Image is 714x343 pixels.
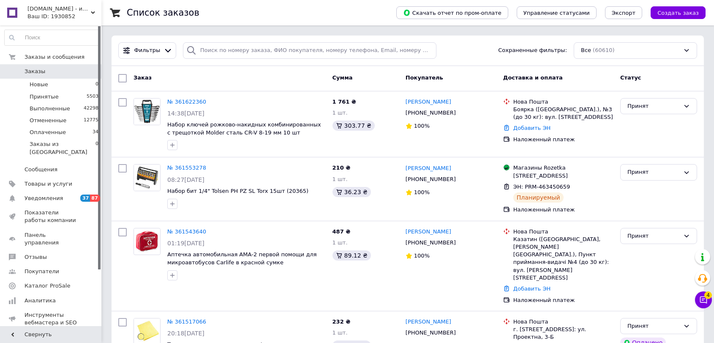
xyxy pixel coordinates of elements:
[25,282,70,290] span: Каталог ProSale
[513,172,613,180] div: [STREET_ADDRESS]
[513,192,564,203] div: Планируемый
[30,105,70,113] span: Выполненные
[332,250,371,261] div: 89.12 ₴
[332,329,348,336] span: 1 шт.
[695,291,712,308] button: Чат с покупателем4
[513,318,613,326] div: Нова Пошта
[513,228,613,236] div: Нова Пошта
[513,206,613,214] div: Наложенный платеж
[406,110,456,116] span: [PHONE_NUMBER]
[657,10,699,16] span: Создать заказ
[84,105,98,113] span: 42298
[642,9,706,16] a: Создать заказ
[627,102,680,111] div: Принят
[93,129,98,136] span: 34
[332,121,375,131] div: 303.77 ₴
[25,297,56,305] span: Аналитика
[406,165,451,173] a: [PERSON_NAME]
[134,99,160,125] img: Фото товару
[627,168,680,177] div: Принят
[167,176,204,183] span: 08:27[DATE]
[332,187,371,197] div: 36.23 ₴
[25,209,78,224] span: Показатели работы компании
[406,98,451,106] a: [PERSON_NAME]
[651,6,706,19] button: Создать заказ
[704,291,712,299] span: 4
[25,231,78,247] span: Панель управления
[167,318,206,325] a: № 361517066
[84,117,98,124] span: 12775
[612,10,635,16] span: Экспорт
[27,5,91,13] span: BiBiMir.com - интернет-магазин автоаксессуаров
[498,47,567,55] span: Сохраненные фильтры:
[167,251,317,266] a: Аптечка автомобильная АМА-2 первой помощи для микроавтобусов Carlife в красной сумке
[134,47,161,55] span: Фильтры
[513,296,613,304] div: Наложенный платеж
[25,268,59,275] span: Покупатели
[332,99,356,105] span: 1 761 ₴
[167,165,206,171] a: № 361553278
[167,188,308,194] a: Набор бит 1/4" Tolsen PH PZ SL Torx 15шт (20365)
[513,125,550,131] a: Добавить ЭН
[25,166,57,173] span: Сообщения
[517,6,597,19] button: Управление статусами
[25,311,78,327] span: Инструменты вебмастера и SEO
[332,318,351,325] span: 232 ₴
[523,10,590,16] span: Управление статусами
[627,322,680,331] div: Принят
[134,228,161,255] a: Фото товару
[332,165,351,171] span: 210 ₴
[620,74,641,81] span: Статус
[167,240,204,247] span: 01:19[DATE]
[167,330,204,337] span: 20:18[DATE]
[167,121,321,143] a: Набор ключей рожково-накидных комбинированных с трещоткой Molder сталь CR-V 8-19 мм 10 шт (MT56110)
[27,13,101,20] div: Ваш ID: 1930852
[503,74,563,81] span: Доставка и оплата
[332,228,351,235] span: 487 ₴
[25,68,45,75] span: Заказы
[95,81,98,88] span: 0
[513,236,613,282] div: Казатин ([GEOGRAPHIC_DATA], [PERSON_NAME][GEOGRAPHIC_DATA].), Пункт приймання-видачі №4 (до 30 кг...
[513,184,570,190] span: ЭН: PRM-463450659
[30,129,66,136] span: Оплаченные
[581,47,591,55] span: Все
[30,117,66,124] span: Отмененные
[30,140,95,156] span: Заказы из [GEOGRAPHIC_DATA]
[127,8,199,18] h1: Список заказов
[513,164,613,172] div: Магазины Rozetka
[396,6,508,19] button: Скачать отчет по пром-оплате
[513,326,613,341] div: г. [STREET_ADDRESS]: ул. Проектна, 3-Б
[25,53,84,61] span: Заказы и сообщения
[414,123,430,129] span: 100%
[332,239,348,246] span: 1 шт.
[183,42,436,59] input: Поиск по номеру заказа, ФИО покупателя, номеру телефона, Email, номеру накладной
[406,239,456,246] span: [PHONE_NUMBER]
[134,98,161,125] a: Фото товару
[90,195,100,202] span: 87
[627,232,680,241] div: Принят
[167,110,204,117] span: 14:38[DATE]
[134,164,161,191] a: Фото товару
[80,195,90,202] span: 37
[406,228,451,236] a: [PERSON_NAME]
[25,253,47,261] span: Отзывы
[513,136,613,143] div: Наложенный платеж
[25,180,72,188] span: Товары и услуги
[513,285,550,292] a: Добавить ЭН
[406,318,451,326] a: [PERSON_NAME]
[25,195,63,202] span: Уведомления
[593,47,615,53] span: (60610)
[332,110,348,116] span: 1 шт.
[134,229,160,253] img: Фото товару
[30,81,48,88] span: Новые
[414,252,430,259] span: 100%
[87,93,98,101] span: 5503
[167,228,206,235] a: № 361543640
[134,165,160,191] img: Фото товару
[167,99,206,105] a: № 361622360
[406,74,443,81] span: Покупатель
[332,176,348,182] span: 1 шт.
